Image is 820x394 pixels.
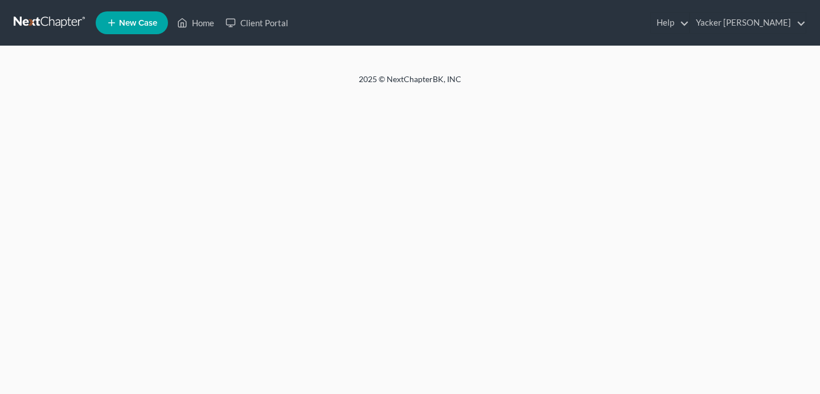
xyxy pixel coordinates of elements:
new-legal-case-button: New Case [96,11,168,34]
a: Help [651,13,689,33]
a: Client Portal [220,13,294,33]
a: Home [171,13,220,33]
div: 2025 © NextChapterBK, INC [85,74,735,94]
a: Yacker [PERSON_NAME] [690,13,806,33]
